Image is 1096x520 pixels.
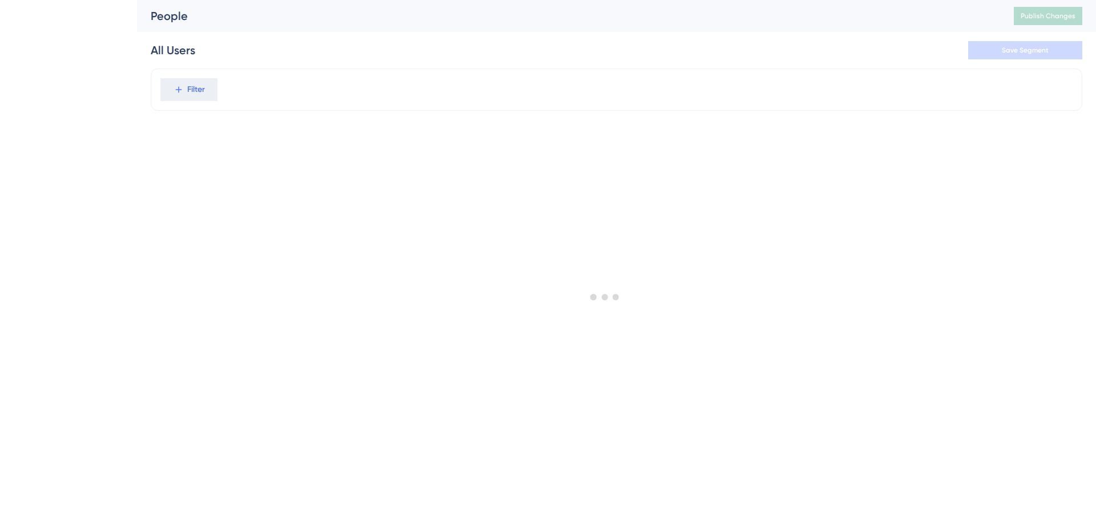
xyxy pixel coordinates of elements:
div: People [151,8,985,24]
span: Publish Changes [1021,11,1075,21]
button: Publish Changes [1014,7,1082,25]
div: All Users [151,42,195,58]
button: Save Segment [968,41,1082,59]
span: Save Segment [1002,46,1049,55]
